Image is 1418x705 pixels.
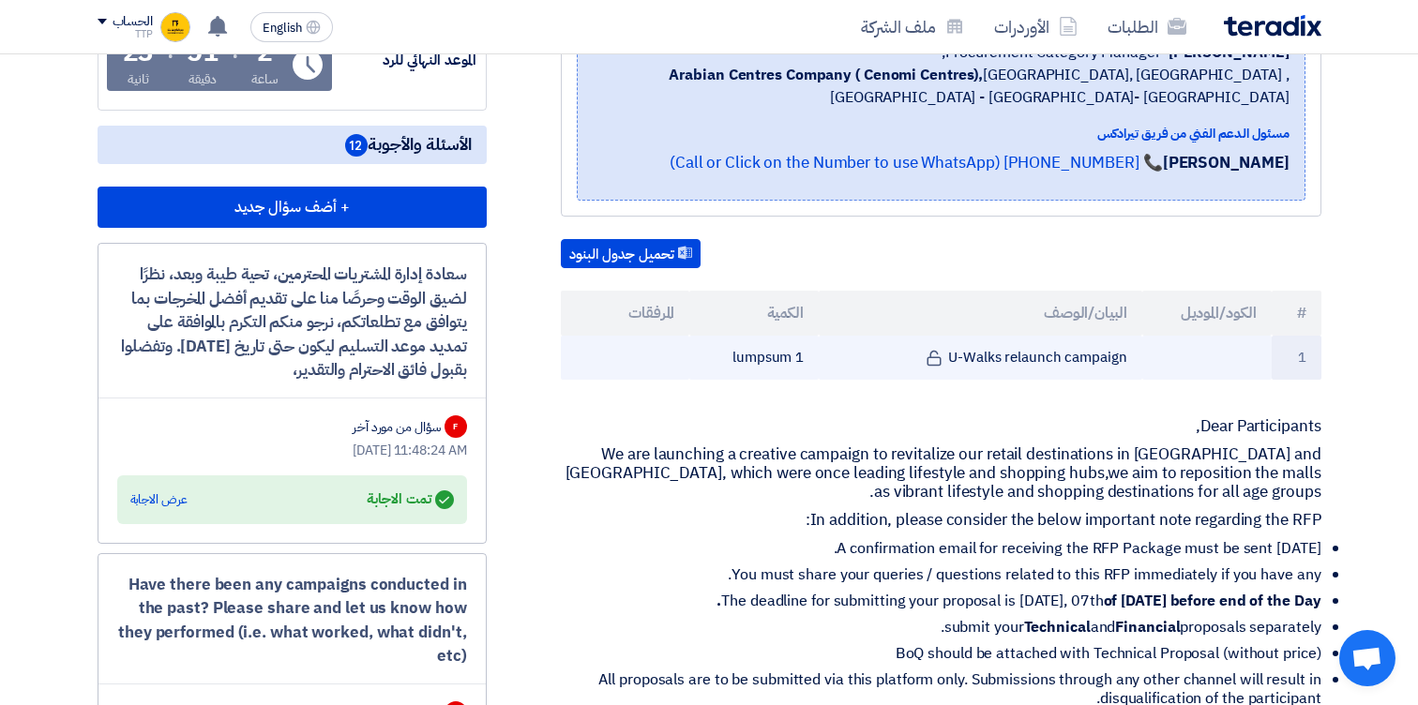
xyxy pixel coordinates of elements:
[593,124,1290,143] div: مسئول الدعم الفني من فريق تيرادكس
[263,22,302,35] span: English
[593,64,1290,109] span: [GEOGRAPHIC_DATA], [GEOGRAPHIC_DATA] ,[GEOGRAPHIC_DATA] - [GEOGRAPHIC_DATA]- [GEOGRAPHIC_DATA]
[1142,291,1272,336] th: الكود/الموديل
[1272,291,1321,336] th: #
[160,12,190,42] img: Image__at_PM_1758444359034.jpeg
[98,29,153,39] div: TTP
[123,39,155,66] div: 23
[130,490,188,509] div: عرض الاجابة
[689,291,819,336] th: الكمية
[117,262,467,382] div: سعادة إدارة المشتريات المحترمين، تحية طيبة وبعد، نظرًا لضيق الوقت وحرصًا منا على تقديم أفضل المخر...
[819,336,1142,380] td: U-Walks relaunch campaign
[576,644,1321,663] li: BoQ should be attached with Technical Proposal (without price)
[353,417,440,437] div: سؤال من مورد آخر
[189,69,218,89] div: دقيقة
[669,64,983,86] b: Arabian Centres Company ( Cenomi Centres),
[1024,616,1091,638] strong: Technical
[846,5,979,49] a: ملف الشركة
[128,69,149,89] div: ثانية
[336,50,476,71] div: الموعد النهائي للرد
[113,14,153,30] div: الحساب
[117,441,467,460] div: [DATE] 11:48:24 AM
[250,12,333,42] button: English
[576,592,1321,610] li: The deadline for submitting your proposal is [DATE], 07th
[367,487,453,513] div: تمت الاجابة
[576,539,1321,558] li: A confirmation email for receiving the RFP Package must be sent [DATE].
[1339,630,1395,686] div: فتح المحادثة
[561,417,1321,436] p: Dear Participants,
[717,590,1320,612] strong: of [DATE] before end of the Day.
[251,69,279,89] div: ساعة
[98,187,487,228] button: + أضف سؤال جديد
[117,573,467,668] div: Have there been any campaigns conducted in the past? Please share and let us know how they perfor...
[576,618,1321,637] li: submit your and proposals separately.
[670,151,1163,174] a: 📞 [PHONE_NUMBER] (Call or Click on the Number to use WhatsApp)
[1163,151,1290,174] strong: [PERSON_NAME]
[1115,616,1180,638] strong: Financial
[345,133,472,157] span: الأسئلة والأجوبة
[576,565,1321,584] li: You must share your queries / questions related to this RFP immediately if you have any.
[1093,5,1201,49] a: الطلبات
[187,39,219,66] div: 51
[979,5,1093,49] a: الأوردرات
[561,239,701,269] button: تحميل جدول البنود
[561,291,690,336] th: المرفقات
[561,445,1321,502] p: We are launching a creative campaign to revitalize our retail destinations in [GEOGRAPHIC_DATA] a...
[257,39,273,66] div: 2
[445,415,467,438] div: F
[689,336,819,380] td: 1 lumpsum
[345,134,368,157] span: 12
[1224,15,1321,37] img: Teradix logo
[819,291,1142,336] th: البيان/الوصف
[1272,336,1321,380] td: 1
[561,511,1321,530] p: In addition, please consider the below important note regarding the RFP:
